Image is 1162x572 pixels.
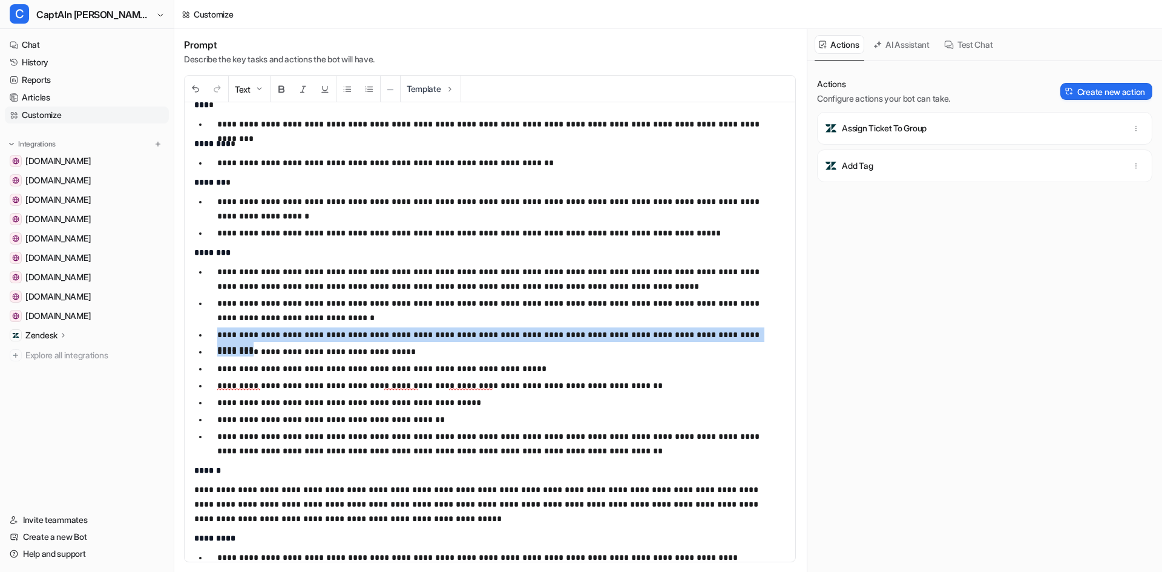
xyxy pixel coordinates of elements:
button: Bold [271,76,292,102]
p: Zendesk [25,329,57,341]
img: www.inselfaehre.de [12,312,19,320]
button: Actions [815,35,864,54]
a: www.nordsee-bike.de[DOMAIN_NAME] [5,230,169,247]
a: Chat [5,36,169,53]
p: Add Tag [842,160,873,172]
a: Help and support [5,545,169,562]
button: Template [401,76,461,102]
button: Integrations [5,138,59,150]
button: Italic [292,76,314,102]
img: www.inseltouristik.de [12,196,19,203]
span: C [10,4,29,24]
button: Unordered List [336,76,358,102]
span: [DOMAIN_NAME] [25,174,91,186]
p: Assign Ticket To Group [842,122,927,134]
p: Actions [817,78,950,90]
img: explore all integrations [10,349,22,361]
img: www.inselexpress.de [12,177,19,184]
a: www.inselbus-norderney.de[DOMAIN_NAME] [5,249,169,266]
button: ─ [381,76,400,102]
button: AI Assistant [869,35,935,54]
p: Integrations [18,139,56,149]
span: [DOMAIN_NAME] [25,194,91,206]
button: Text [229,76,270,102]
img: Undo [191,84,200,94]
img: Template [445,84,455,94]
img: www.inselfracht.de [12,157,19,165]
span: [DOMAIN_NAME] [25,271,91,283]
img: Unordered List [343,84,352,94]
span: [DOMAIN_NAME] [25,252,91,264]
span: [DOMAIN_NAME] [25,232,91,245]
span: Explore all integrations [25,346,164,365]
a: Explore all integrations [5,347,169,364]
a: www.inselfracht.de[DOMAIN_NAME] [5,153,169,169]
span: CaptAIn [PERSON_NAME] | Zendesk Tickets [36,6,153,23]
img: www.inselbus-norderney.de [12,254,19,261]
a: Articles [5,89,169,106]
img: www.frisonaut.de [12,293,19,300]
img: Assign Ticket To Group icon [825,122,837,134]
img: Create action [1065,87,1074,96]
img: www.inselparker.de [12,274,19,281]
a: www.inselexpress.de[DOMAIN_NAME] [5,172,169,189]
img: Dropdown Down Arrow [254,84,264,94]
p: Configure actions your bot can take. [817,93,950,105]
a: www.frisonaut.de[DOMAIN_NAME] [5,288,169,305]
button: Create new action [1060,83,1152,100]
button: Underline [314,76,336,102]
p: Describe the key tasks and actions the bot will have. [184,53,375,65]
img: www.nordsee-bike.de [12,235,19,242]
img: www.inselflieger.de [12,215,19,223]
a: Invite teammates [5,511,169,528]
img: expand menu [7,140,16,148]
img: Add Tag icon [825,160,837,172]
span: [DOMAIN_NAME] [25,291,91,303]
span: [DOMAIN_NAME] [25,155,91,167]
a: Reports [5,71,169,88]
button: Redo [206,76,228,102]
img: Bold [277,84,286,94]
button: Undo [185,76,206,102]
img: Zendesk [12,332,19,339]
span: [DOMAIN_NAME] [25,310,91,322]
img: Ordered List [364,84,374,94]
div: Customize [194,8,233,21]
a: www.inseltouristik.de[DOMAIN_NAME] [5,191,169,208]
a: History [5,54,169,71]
a: Customize [5,107,169,123]
img: Underline [320,84,330,94]
a: www.inselparker.de[DOMAIN_NAME] [5,269,169,286]
a: Create a new Bot [5,528,169,545]
h1: Prompt [184,39,375,51]
a: www.inselfaehre.de[DOMAIN_NAME] [5,307,169,324]
a: www.inselflieger.de[DOMAIN_NAME] [5,211,169,228]
button: Ordered List [358,76,380,102]
span: [DOMAIN_NAME] [25,213,91,225]
img: Redo [212,84,222,94]
button: Test Chat [940,35,998,54]
img: Italic [298,84,308,94]
img: menu_add.svg [154,140,162,148]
